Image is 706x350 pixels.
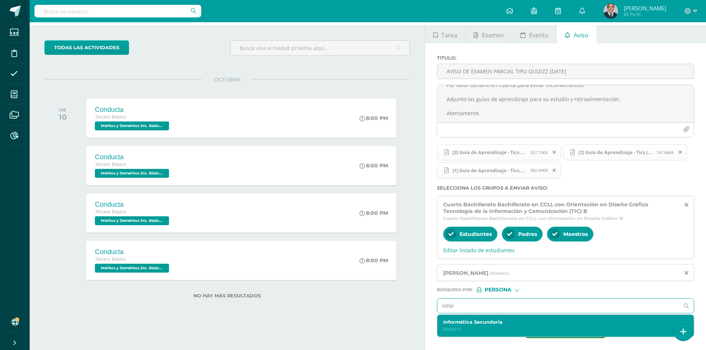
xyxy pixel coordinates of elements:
span: [3] Guía de Aprendizaje - Tics.pdf [449,149,530,155]
div: Conducta [95,201,171,209]
span: [2] Guía de Aprendizaje - Tics (1).pdf [575,149,656,155]
span: Tercero Básico [95,162,126,167]
span: Cuarto Bachillerato Bachillerato en CCLL con Orientación en Diseño Gráfico Tecnología de la Infor... [443,201,678,214]
div: 8:00 PM [359,115,388,121]
span: Méritos y Deméritos 3ro. Básico "C" 'C' [95,216,169,225]
label: Informática Secundaria [443,319,677,325]
span: [PERSON_NAME] [624,4,666,12]
a: todas las Actividades [44,40,129,55]
span: Méritos y Deméritos 3ro. Básico "A" 'A' [95,121,169,130]
span: Persona [485,288,511,292]
input: Titulo [437,64,694,79]
a: Examen [465,26,512,43]
input: Ej. Mario Galindo [437,299,679,313]
span: 392.94KB [530,167,548,173]
span: Méritos y Deméritos 3ro. Básico "B" 'B' [95,169,169,178]
span: 557.10KB [530,150,548,155]
span: Tercero Básico [95,209,126,214]
span: [2] Guía de Aprendizaje - Tics (1).pdf [563,144,687,161]
span: Estudiantes [460,231,492,237]
span: Remover archivo [674,148,687,156]
label: Titulo : [437,55,694,61]
span: Maestros [563,231,588,237]
span: Padres [518,231,537,237]
img: a9976b1cad2e56b1ca6362e8fabb9e16.png [603,4,618,19]
div: Conducta [95,153,171,161]
span: [1] Guía de Aprendizaje - Tics.pdf [437,162,561,179]
div: [object Object] [477,287,532,292]
span: Editar listado de estudiantes [443,247,688,254]
span: Mi Perfil [624,11,666,17]
a: Evento [512,26,556,43]
span: Méritos y Deméritos 3ro. Básico "D" 'D' [95,264,169,273]
label: Selecciona los grupos a enviar aviso : [437,185,694,191]
a: Tarea [425,26,465,43]
span: OCTUBRE [202,76,252,83]
div: VIE [59,107,67,113]
span: [1] Guía de Aprendizaje - Tics.pdf [449,167,530,173]
span: [PERSON_NAME] [443,270,488,276]
span: Búsqueda por : [437,288,473,292]
span: Tercero Básico [95,257,126,262]
input: Busca un usuario... [34,5,201,17]
span: Evento [529,26,548,44]
span: Tarea [441,26,457,44]
span: Cuarto Bachillerato Bachillerato en CCLL con Orientación en Diseño Gráfico 'B' [443,216,624,221]
div: 8:00 PM [359,257,388,264]
div: Conducta [95,106,171,114]
span: Examen [482,26,504,44]
input: Busca una actividad próxima aquí... [231,41,410,55]
span: Tercero Básico [95,114,126,120]
div: 8:00 PM [359,210,388,216]
span: Remover archivo [548,166,561,174]
div: 10 [59,113,67,121]
label: No hay más resultados [44,293,410,299]
span: Aviso [574,26,589,44]
span: [3] Guía de Aprendizaje - Tics.pdf [437,144,561,161]
p: Maestro [443,326,677,332]
span: Maestro [490,270,509,276]
textarea: Buenas tardes Estimados todos IV Bachillerato B Diseño [DEMOGRAPHIC_DATA] les bendiga jóvenes [DA... [437,85,694,122]
span: 747.66KB [656,150,674,155]
div: 8:00 PM [359,162,388,169]
div: Conducta [95,248,171,256]
span: Remover archivo [548,148,561,156]
a: Aviso [557,26,596,43]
